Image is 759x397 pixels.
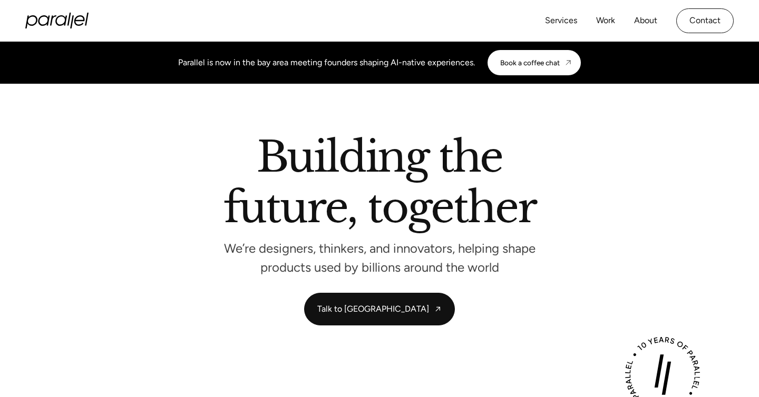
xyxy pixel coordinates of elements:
[488,50,581,75] a: Book a coffee chat
[676,8,734,33] a: Contact
[564,58,572,67] img: CTA arrow image
[634,13,657,28] a: About
[223,136,536,233] h2: Building the future, together
[178,56,475,69] div: Parallel is now in the bay area meeting founders shaping AI-native experiences.
[596,13,615,28] a: Work
[500,58,560,67] div: Book a coffee chat
[221,244,538,272] p: We’re designers, thinkers, and innovators, helping shape products used by billions around the world
[25,13,89,28] a: home
[545,13,577,28] a: Services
